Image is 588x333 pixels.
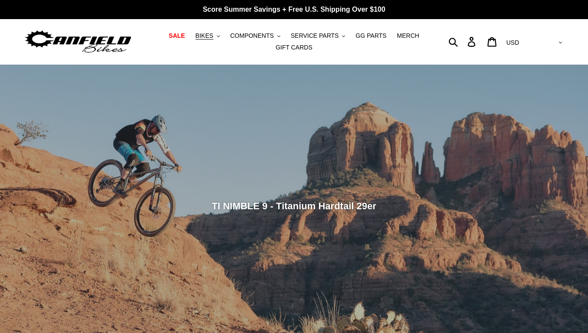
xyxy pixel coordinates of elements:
[24,28,133,56] img: Canfield Bikes
[196,32,213,40] span: BIKES
[169,32,185,40] span: SALE
[164,30,189,42] a: SALE
[271,42,317,53] a: GIFT CARDS
[397,32,419,40] span: MERCH
[230,32,274,40] span: COMPONENTS
[191,30,224,42] button: BIKES
[351,30,391,42] a: GG PARTS
[291,32,339,40] span: SERVICE PARTS
[392,30,423,42] a: MERCH
[355,32,386,40] span: GG PARTS
[212,201,376,211] span: TI NIMBLE 9 - Titanium Hardtail 29er
[226,30,285,42] button: COMPONENTS
[286,30,349,42] button: SERVICE PARTS
[276,44,312,51] span: GIFT CARDS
